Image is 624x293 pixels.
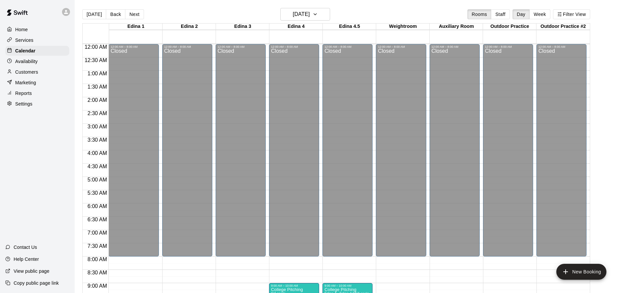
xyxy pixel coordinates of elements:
span: 6:00 AM [86,203,109,209]
span: 8:00 AM [86,256,109,262]
div: 12:00 AM – 8:00 AM: Closed [483,44,533,256]
p: Help Center [14,256,39,262]
div: Closed [324,48,371,259]
div: Edina 4.5 [323,24,376,30]
span: 5:30 AM [86,190,109,196]
p: View public page [14,268,49,274]
div: 12:00 AM – 8:00 AM: Closed [322,44,373,256]
div: Closed [218,48,264,259]
a: Availability [5,56,69,66]
span: 2:30 AM [86,110,109,116]
a: Settings [5,99,69,109]
div: 12:00 AM – 8:00 AM: Closed [430,44,480,256]
p: Copy public page link [14,280,59,286]
div: 12:00 AM – 8:00 AM: Closed [162,44,212,256]
span: 3:30 AM [86,137,109,143]
div: Closed [110,48,157,259]
h6: [DATE] [293,10,310,19]
a: Reports [5,88,69,98]
button: Next [125,9,144,19]
button: Filter View [553,9,590,19]
div: 12:00 AM – 8:00 AM: Closed [269,44,319,256]
div: 12:00 AM – 8:00 AM [538,45,585,48]
p: Contact Us [14,244,37,251]
a: Marketing [5,78,69,88]
button: [DATE] [82,9,106,19]
span: 1:30 AM [86,84,109,90]
div: 9:00 AM – 10:00 AM [271,284,317,287]
div: Closed [432,48,478,259]
span: 9:00 AM [86,283,109,289]
span: 5:00 AM [86,177,109,183]
button: Back [106,9,125,19]
div: 12:00 AM – 8:00 AM [432,45,478,48]
span: 1:00 AM [86,71,109,76]
button: Staff [491,9,510,19]
p: Home [15,26,28,33]
p: Customers [15,69,38,75]
div: Closed [538,48,585,259]
div: Edina 3 [216,24,269,30]
span: 6:30 AM [86,217,109,222]
button: Week [529,9,550,19]
span: 7:00 AM [86,230,109,236]
div: 12:00 AM – 8:00 AM [271,45,317,48]
div: Edina 2 [163,24,216,30]
p: Settings [15,101,33,107]
span: 12:30 AM [83,57,109,63]
span: 3:00 AM [86,124,109,129]
p: Reports [15,90,32,97]
div: 12:00 AM – 8:00 AM: Closed [216,44,266,256]
div: Closed [378,48,424,259]
div: Auxiliary Room [430,24,483,30]
a: Customers [5,67,69,77]
button: add [556,264,606,280]
button: Rooms [467,9,491,19]
a: Home [5,25,69,35]
div: 12:00 AM – 8:00 AM: Closed [376,44,426,256]
a: Services [5,35,69,45]
p: Calendar [15,47,35,54]
div: Weightroom [376,24,430,30]
div: Outdoor Practice [483,24,536,30]
span: 8:30 AM [86,270,109,275]
div: 12:00 AM – 8:00 AM: Closed [108,44,159,256]
div: Outdoor Practice #2 [536,24,590,30]
span: 2:00 AM [86,97,109,103]
div: Closed [271,48,317,259]
p: Availability [15,58,38,65]
span: 7:30 AM [86,243,109,249]
button: [DATE] [280,8,330,21]
div: 12:00 AM – 8:00 AM [378,45,424,48]
div: Closed [164,48,210,259]
span: 12:00 AM [83,44,109,50]
span: 4:00 AM [86,150,109,156]
div: 12:00 AM – 8:00 AM [485,45,531,48]
div: Closed [485,48,531,259]
div: 9:00 AM – 10:00 AM [324,284,371,287]
div: Edina 4 [269,24,323,30]
div: 12:00 AM – 8:00 AM [110,45,157,48]
div: 12:00 AM – 8:00 AM [324,45,371,48]
span: 4:30 AM [86,164,109,169]
div: 12:00 AM – 8:00 AM [164,45,210,48]
p: Marketing [15,79,36,86]
p: Services [15,37,34,43]
div: 12:00 AM – 8:00 AM: Closed [536,44,587,256]
div: 12:00 AM – 8:00 AM [218,45,264,48]
a: Calendar [5,46,69,56]
div: Edina 1 [109,24,163,30]
button: Day [513,9,530,19]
